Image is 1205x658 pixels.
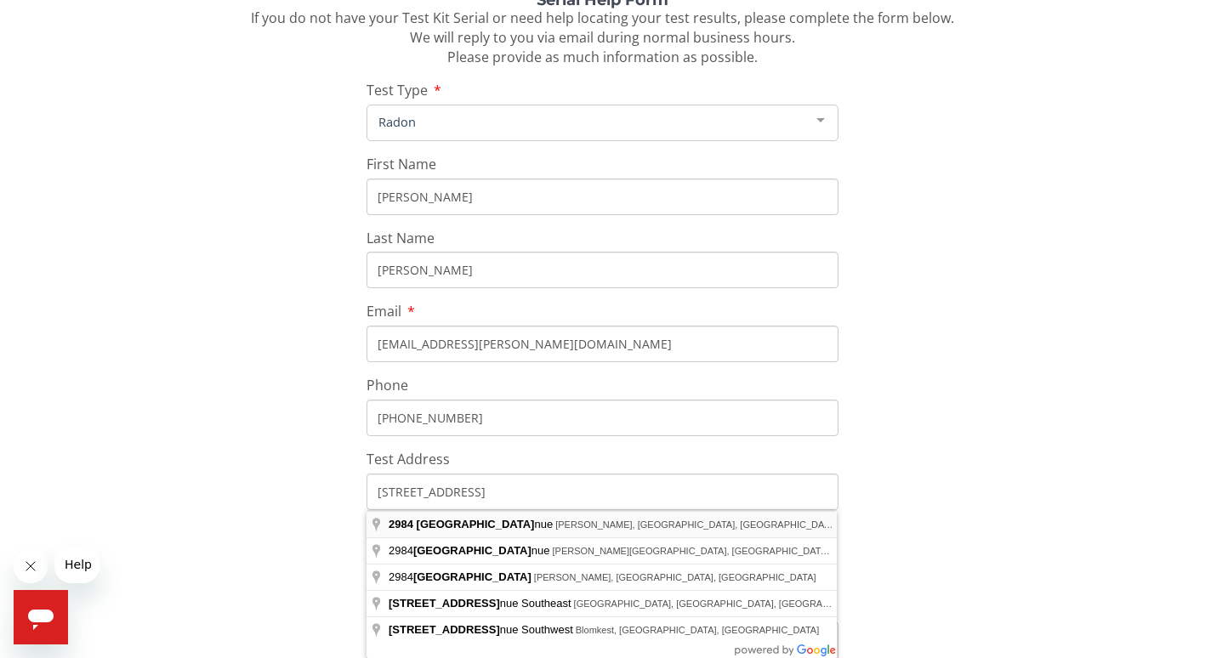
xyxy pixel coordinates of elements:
span: 2984 [389,518,413,530]
span: If you do not have your Test Kit Serial or need help locating your test results, please complete ... [251,9,954,66]
iframe: Close message [14,549,48,583]
span: [PERSON_NAME][GEOGRAPHIC_DATA], [GEOGRAPHIC_DATA], [GEOGRAPHIC_DATA] [553,546,932,556]
span: Phone [367,376,408,394]
span: First Name [367,155,436,173]
span: [PERSON_NAME], [GEOGRAPHIC_DATA], [GEOGRAPHIC_DATA] [534,572,816,582]
span: [GEOGRAPHIC_DATA] [417,518,535,530]
span: nue [389,518,555,530]
span: [GEOGRAPHIC_DATA], [GEOGRAPHIC_DATA], [GEOGRAPHIC_DATA] [574,598,877,609]
iframe: Button to launch messaging window [14,590,68,644]
span: [PERSON_NAME], [GEOGRAPHIC_DATA], [GEOGRAPHIC_DATA] [555,519,838,530]
iframe: Message from company [54,546,99,583]
span: 2984 nue [389,544,553,557]
span: [STREET_ADDRESS] [389,623,500,636]
span: [STREET_ADDRESS] [389,597,500,610]
span: [GEOGRAPHIC_DATA] [413,544,531,557]
span: Test Address [367,450,450,468]
span: Last Name [367,229,435,247]
span: Radon [374,112,804,131]
span: Blomkest, [GEOGRAPHIC_DATA], [GEOGRAPHIC_DATA] [576,625,819,635]
span: 2984 [389,570,534,583]
span: Test Type [367,81,428,99]
span: nue Southwest [389,623,576,636]
span: Email [367,302,401,320]
span: nue Southeast [389,597,574,610]
span: [GEOGRAPHIC_DATA] [413,570,531,583]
